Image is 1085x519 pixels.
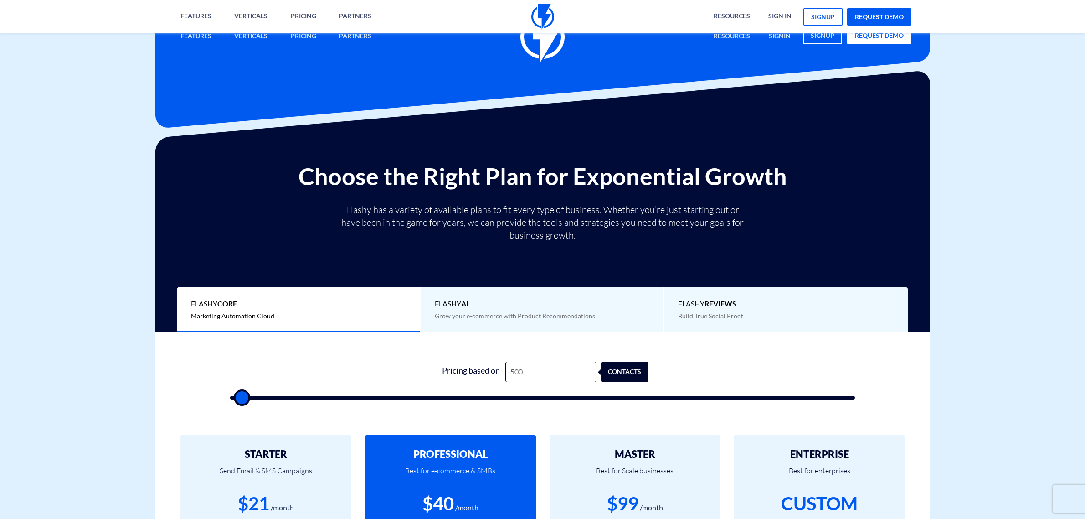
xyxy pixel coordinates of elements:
[707,27,757,47] a: Resources
[847,8,911,26] a: request demo
[748,460,891,491] p: Best for enterprises
[191,299,406,309] span: Flashy
[422,491,454,517] div: $40
[435,299,650,309] span: Flashy
[606,362,653,382] div: contacts
[640,503,663,513] div: /month
[191,312,274,320] span: Marketing Automation Cloud
[379,460,522,491] p: Best for e-commerce & SMBs
[338,203,748,242] p: Flashy has a variety of available plans to fit every type of business. Whether you’re just starti...
[332,27,378,47] a: Partners
[238,491,269,517] div: $21
[563,449,707,460] h2: MASTER
[678,299,894,309] span: Flashy
[379,449,522,460] h2: PROFESSIONAL
[781,491,858,517] div: CUSTOM
[803,27,842,44] a: signup
[162,163,923,189] h2: Choose the Right Plan for Exponential Growth
[803,8,843,26] a: signup
[227,27,274,47] a: Verticals
[455,503,478,513] div: /month
[607,491,638,517] div: $99
[435,312,595,320] span: Grow your e-commerce with Product Recommendations
[847,27,911,44] a: request demo
[194,460,338,491] p: Send Email & SMS Campaigns
[217,299,237,308] b: Core
[748,449,891,460] h2: ENTERPRISE
[437,362,505,382] div: Pricing based on
[271,503,294,513] div: /month
[461,299,468,308] b: AI
[678,312,743,320] span: Build True Social Proof
[284,27,323,47] a: Pricing
[174,27,218,47] a: Features
[194,449,338,460] h2: STARTER
[762,27,797,47] a: signin
[704,299,736,308] b: REVIEWS
[563,460,707,491] p: Best for Scale businesses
